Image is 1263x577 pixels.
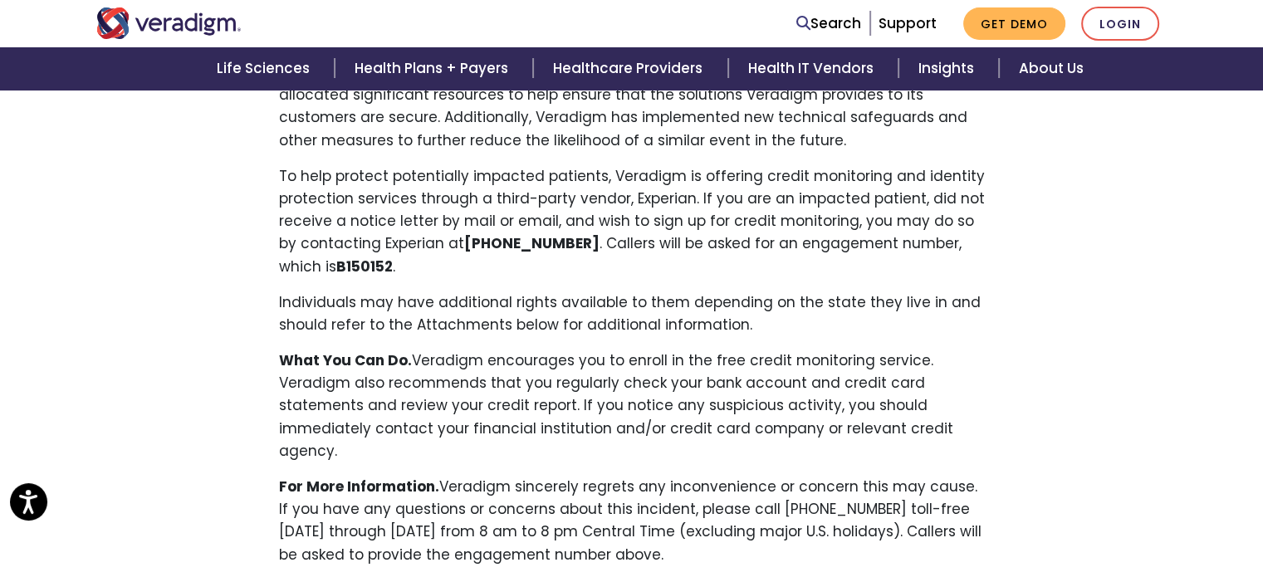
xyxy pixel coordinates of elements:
p: To help protect potentially impacted patients, Veradigm is offering credit monitoring and identit... [279,165,985,278]
img: Veradigm logo [96,7,242,39]
p: Veradigm encourages you to enroll in the free credit monitoring service. Veradigm also recommends... [279,350,985,462]
a: Support [879,13,937,33]
p: Veradigm sincerely regrets any inconvenience or concern this may cause. If you have any questions... [279,476,985,566]
a: Insights [898,47,999,90]
a: About Us [999,47,1104,90]
strong: What You Can Do. [279,350,412,370]
p: Individuals may have additional rights available to them depending on the state they live in and ... [279,291,985,336]
p: Veradigm takes privacy and security very seriously. It brought in cybersecurity experts to conduc... [279,39,985,152]
a: Search [796,12,861,35]
a: Life Sciences [197,47,335,90]
strong: [PHONE_NUMBER] [464,233,600,253]
a: Health IT Vendors [728,47,898,90]
a: Healthcare Providers [533,47,727,90]
a: Health Plans + Payers [335,47,533,90]
a: Get Demo [963,7,1065,40]
strong: B150152 [336,257,393,276]
a: Login [1081,7,1159,41]
strong: For More Information. [279,477,439,496]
